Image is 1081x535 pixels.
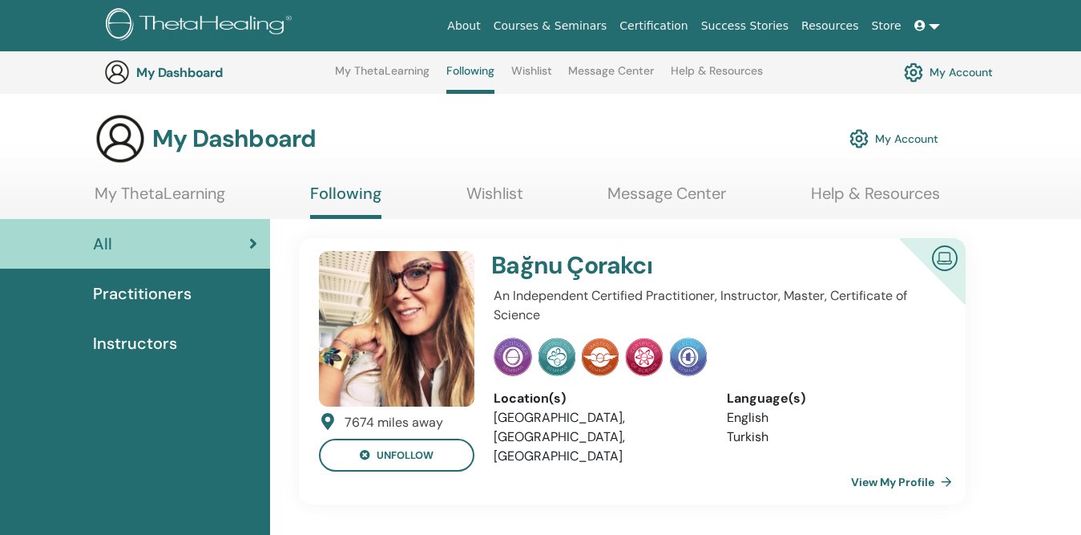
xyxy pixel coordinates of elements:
[727,389,936,408] div: Language(s)
[607,184,726,215] a: Message Center
[849,125,869,152] img: cog.svg
[93,232,112,256] span: All
[494,286,936,325] p: An Independent Certified Practitioner, Instructor, Master, Certificate of Science
[727,408,936,428] li: English
[494,389,703,408] div: Location(s)
[568,64,654,90] a: Message Center
[491,251,861,280] h4: Bağnu Çorakcı
[795,11,865,41] a: Resources
[345,413,443,432] div: 7674 miles away
[446,64,494,94] a: Following
[695,11,795,41] a: Success Stories
[95,184,225,215] a: My ThetaLearning
[319,439,474,472] button: unfollow
[511,64,552,90] a: Wishlist
[487,11,614,41] a: Courses & Seminars
[873,238,966,330] div: Certified Online Instructor
[613,11,694,41] a: Certification
[671,64,763,90] a: Help & Resources
[106,8,297,44] img: logo.png
[926,239,964,275] img: Certified Online Instructor
[865,11,908,41] a: Store
[466,184,523,215] a: Wishlist
[811,184,940,215] a: Help & Resources
[335,64,430,90] a: My ThetaLearning
[319,251,474,407] img: default.jpg
[310,184,381,219] a: Following
[904,59,993,86] a: My Account
[494,408,703,466] li: [GEOGRAPHIC_DATA], [GEOGRAPHIC_DATA], [GEOGRAPHIC_DATA]
[849,121,938,156] a: My Account
[93,282,192,306] span: Practitioners
[136,65,296,80] h3: My Dashboard
[93,331,177,355] span: Instructors
[904,59,923,86] img: cog.svg
[95,113,146,164] img: generic-user-icon.jpg
[152,124,316,153] h3: My Dashboard
[104,59,130,85] img: generic-user-icon.jpg
[441,11,486,41] a: About
[851,466,958,498] a: View My Profile
[727,428,936,447] li: Turkish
